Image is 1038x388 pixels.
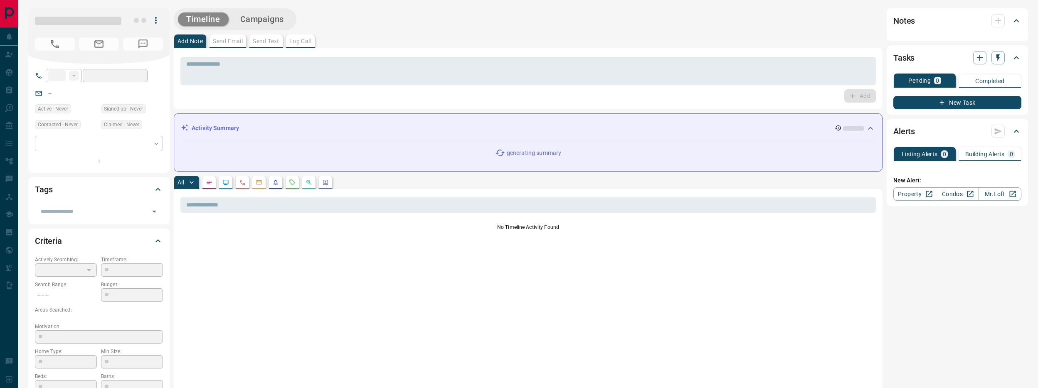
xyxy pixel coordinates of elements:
[975,78,1005,84] p: Completed
[148,206,160,217] button: Open
[289,179,296,186] svg: Requests
[38,120,78,129] span: Contacted - Never
[35,179,163,199] div: Tags
[206,179,212,186] svg: Notes
[104,120,139,129] span: Claimed - Never
[965,151,1005,157] p: Building Alerts
[178,12,229,26] button: Timeline
[908,78,931,83] p: Pending
[893,121,1021,141] div: Alerts
[1010,151,1013,157] p: 0
[893,187,936,201] a: Property
[38,105,68,113] span: Active - Never
[35,323,163,330] p: Motivation:
[35,348,97,355] p: Home Type:
[256,179,262,186] svg: Emails
[902,151,938,157] p: Listing Alerts
[35,37,75,51] span: No Number
[322,179,329,186] svg: Agent Actions
[101,281,163,288] p: Budget:
[101,373,163,380] p: Baths:
[101,348,163,355] p: Min Size:
[178,38,203,44] p: Add Note
[79,37,119,51] span: No Email
[936,187,979,201] a: Condos
[893,96,1021,109] button: New Task
[507,149,561,157] p: generating summary
[893,14,915,27] h2: Notes
[181,120,875,136] div: Activity Summary
[893,176,1021,185] p: New Alert:
[35,288,97,302] p: -- - --
[35,281,97,288] p: Search Range:
[101,256,163,263] p: Timeframe:
[104,105,143,113] span: Signed up - Never
[35,256,97,263] p: Actively Searching:
[178,179,184,185] p: All
[35,306,163,314] p: Areas Searched:
[35,373,97,380] p: Beds:
[35,231,163,251] div: Criteria
[180,223,876,231] p: No Timeline Activity Found
[239,179,246,186] svg: Calls
[893,51,915,64] h2: Tasks
[272,179,279,186] svg: Listing Alerts
[893,11,1021,31] div: Notes
[232,12,292,26] button: Campaigns
[893,125,915,138] h2: Alerts
[222,179,229,186] svg: Lead Browsing Activity
[35,234,62,248] h2: Criteria
[192,124,239,133] p: Activity Summary
[979,187,1021,201] a: Mr.Loft
[35,183,52,196] h2: Tags
[306,179,312,186] svg: Opportunities
[123,37,163,51] span: No Number
[943,151,946,157] p: 0
[936,78,939,83] p: 0
[48,90,52,96] a: --
[893,48,1021,68] div: Tasks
